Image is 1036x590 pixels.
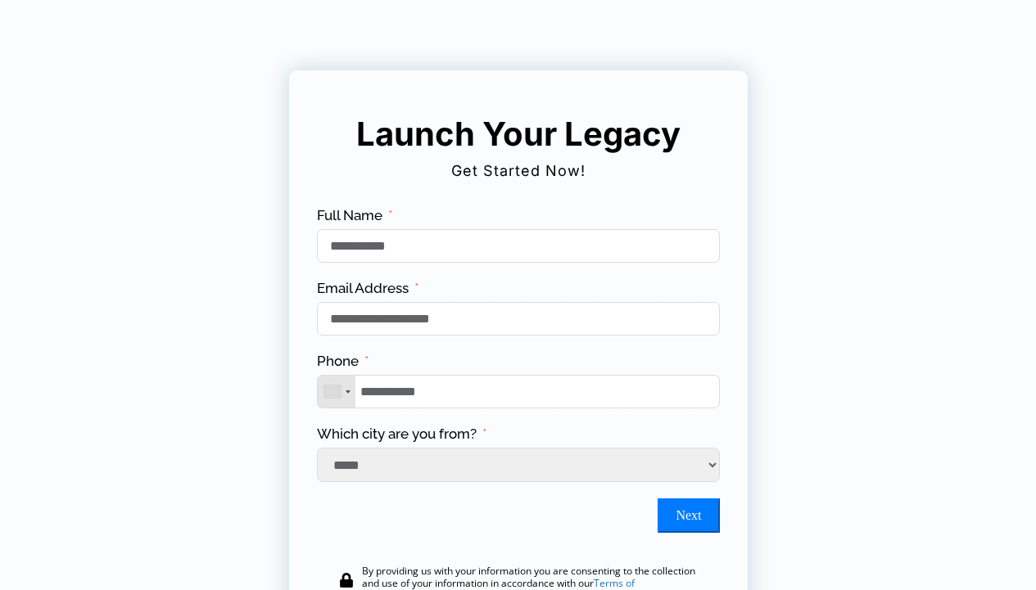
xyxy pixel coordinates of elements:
[317,352,369,371] label: Phone
[347,114,690,155] h5: Launch Your Legacy
[658,498,719,533] button: Next
[317,279,419,298] label: Email Address
[317,425,487,444] label: Which city are you from?
[317,375,720,408] input: Phone
[317,302,720,336] input: Email Address
[318,376,355,408] div: Telephone country code
[317,206,393,225] label: Full Name
[314,156,722,186] h2: Get Started Now!
[317,448,720,482] select: Which city are you from?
